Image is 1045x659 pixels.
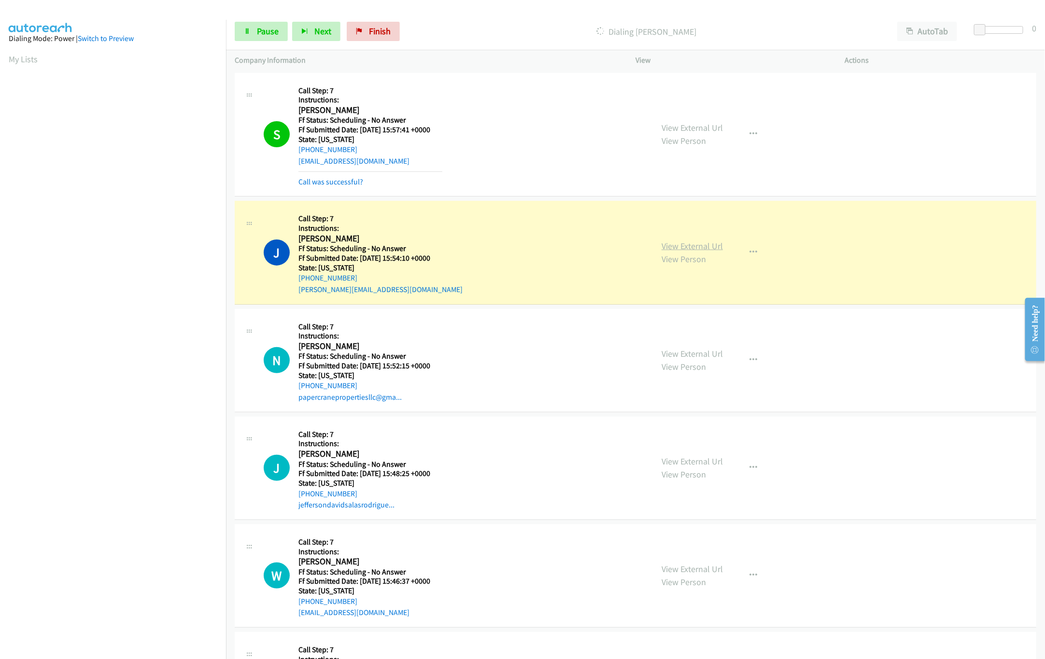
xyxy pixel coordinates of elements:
[264,562,290,589] div: The call is yet to be attempted
[298,439,442,449] h5: Instructions:
[298,273,357,282] a: [PHONE_NUMBER]
[9,54,38,65] a: My Lists
[413,25,880,38] p: Dialing [PERSON_NAME]
[298,381,357,390] a: [PHONE_NUMBER]
[298,393,402,402] a: papercranepropertiesllc@gma...
[235,22,288,41] a: Pause
[845,55,1036,66] p: Actions
[298,608,410,617] a: [EMAIL_ADDRESS][DOMAIN_NAME]
[298,556,442,567] h2: [PERSON_NAME]
[298,263,463,273] h5: State: [US_STATE]
[298,547,442,557] h5: Instructions:
[298,449,442,460] h2: [PERSON_NAME]
[298,244,463,253] h5: Ff Status: Scheduling - No Answer
[298,567,442,577] h5: Ff Status: Scheduling - No Answer
[662,135,706,146] a: View Person
[662,563,723,575] a: View External Url
[264,455,290,481] h1: J
[264,455,290,481] div: The call is yet to be attempted
[298,371,442,380] h5: State: [US_STATE]
[298,500,395,509] a: jeffersondavidsalasrodrigue...
[298,322,442,332] h5: Call Step: 7
[264,562,290,589] h1: W
[662,122,723,133] a: View External Url
[9,33,217,44] div: Dialing Mode: Power |
[298,460,442,469] h5: Ff Status: Scheduling - No Answer
[264,121,290,147] h1: S
[298,156,410,166] a: [EMAIL_ADDRESS][DOMAIN_NAME]
[1017,291,1045,368] iframe: Resource Center
[298,135,442,144] h5: State: [US_STATE]
[298,478,442,488] h5: State: [US_STATE]
[298,224,463,233] h5: Instructions:
[298,576,442,586] h5: Ff Submitted Date: [DATE] 15:46:37 +0000
[662,469,706,480] a: View Person
[662,456,723,467] a: View External Url
[298,115,442,125] h5: Ff Status: Scheduling - No Answer
[78,34,134,43] a: Switch to Preview
[298,253,463,263] h5: Ff Submitted Date: [DATE] 15:54:10 +0000
[662,576,706,588] a: View Person
[298,489,357,498] a: [PHONE_NUMBER]
[897,22,957,41] button: AutoTab
[298,125,442,135] h5: Ff Submitted Date: [DATE] 15:57:41 +0000
[298,95,442,105] h5: Instructions:
[298,177,363,186] a: Call was successful?
[662,348,723,359] a: View External Url
[264,239,290,266] h1: J
[635,55,827,66] p: View
[298,645,442,655] h5: Call Step: 7
[298,105,442,116] h2: [PERSON_NAME]
[298,586,442,596] h5: State: [US_STATE]
[298,341,442,352] h2: [PERSON_NAME]
[298,331,442,341] h5: Instructions:
[235,55,618,66] p: Company Information
[314,26,331,37] span: Next
[369,26,391,37] span: Finish
[298,233,442,244] h2: [PERSON_NAME]
[298,597,357,606] a: [PHONE_NUMBER]
[662,240,723,252] a: View External Url
[292,22,340,41] button: Next
[298,351,442,361] h5: Ff Status: Scheduling - No Answer
[264,347,290,373] div: The call is yet to be attempted
[298,214,463,224] h5: Call Step: 7
[257,26,279,37] span: Pause
[979,26,1023,34] div: Delay between calls (in seconds)
[662,253,706,265] a: View Person
[298,537,442,547] h5: Call Step: 7
[347,22,400,41] a: Finish
[298,86,442,96] h5: Call Step: 7
[662,361,706,372] a: View Person
[298,145,357,154] a: [PHONE_NUMBER]
[298,469,442,478] h5: Ff Submitted Date: [DATE] 15:48:25 +0000
[298,285,463,294] a: [PERSON_NAME][EMAIL_ADDRESS][DOMAIN_NAME]
[1032,22,1036,35] div: 0
[9,74,226,533] iframe: Dialpad
[264,347,290,373] h1: N
[298,361,442,371] h5: Ff Submitted Date: [DATE] 15:52:15 +0000
[298,430,442,439] h5: Call Step: 7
